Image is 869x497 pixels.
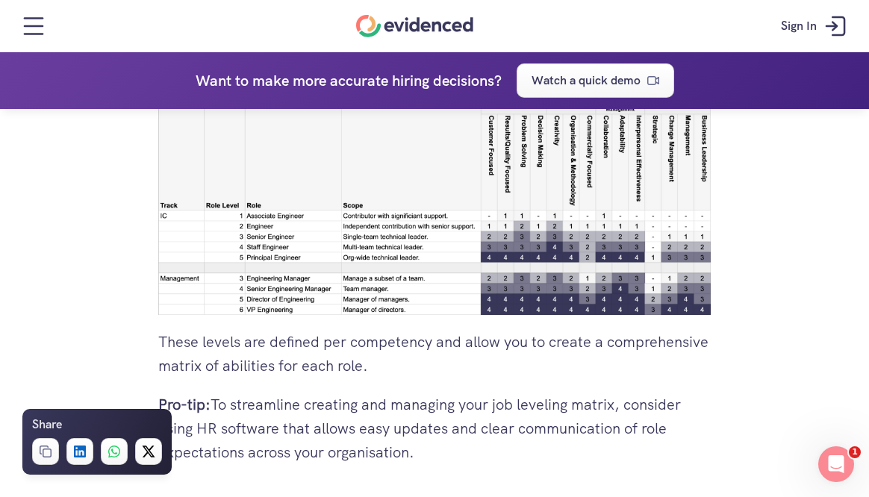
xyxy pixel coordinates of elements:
[818,446,854,482] iframe: Intercom live chat
[196,69,502,93] h4: Want to make more accurate hiring decisions?
[781,16,817,36] p: Sign In
[158,395,211,414] strong: Pro-tip:
[32,415,62,434] h6: Share
[517,63,674,98] a: Watch a quick demo
[532,71,641,90] p: Watch a quick demo
[849,446,861,458] span: 1
[356,15,473,37] a: Home
[158,393,711,464] p: To streamline creating and managing your job leveling matrix, consider using HR software that all...
[158,330,711,378] p: These levels are defined per competency and allow you to create a comprehensive matrix of abiliti...
[770,4,862,49] a: Sign In
[158,88,711,315] img: Leveling matrix for Engineer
